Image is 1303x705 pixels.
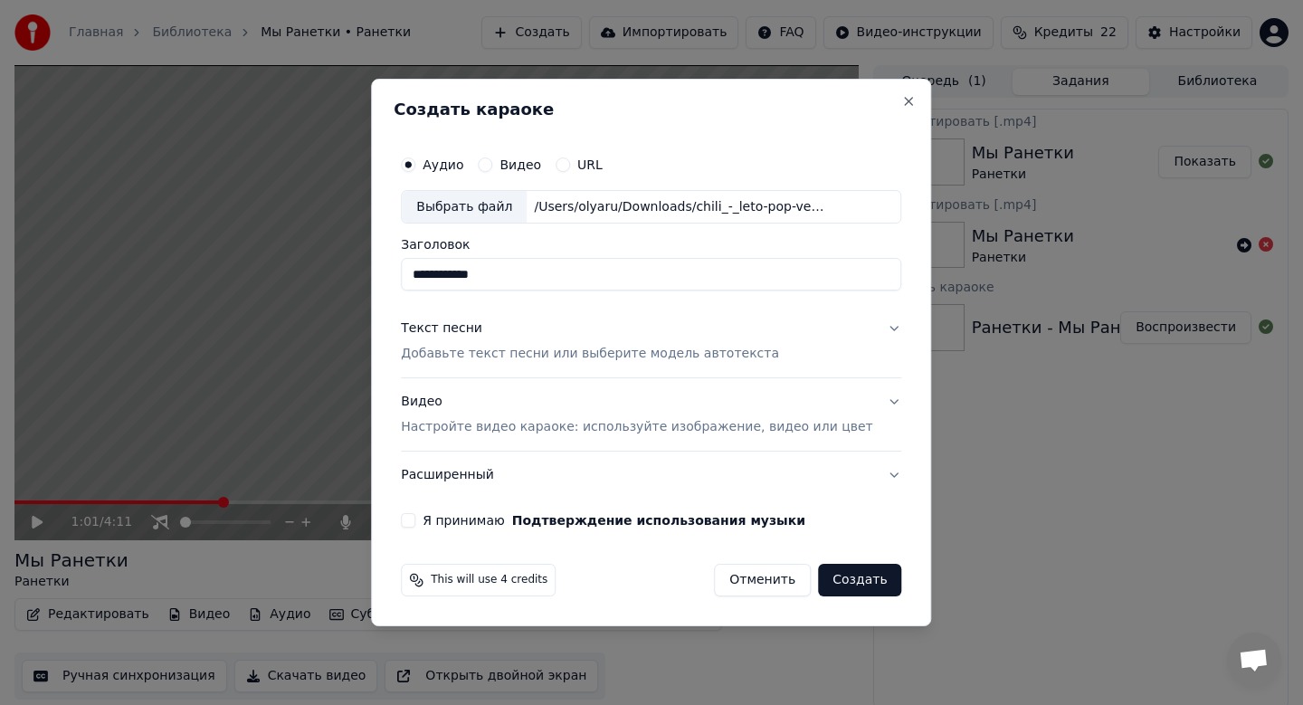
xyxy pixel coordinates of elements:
label: URL [577,158,603,171]
span: This will use 4 credits [431,573,547,587]
label: Аудио [423,158,463,171]
button: Расширенный [401,452,901,499]
label: Я принимаю [423,514,805,527]
label: Заголовок [401,239,901,252]
div: /Users/olyaru/Downloads/chili_-_leto-pop-version.mp3 [527,198,834,216]
button: Создать [818,564,901,596]
button: Отменить [714,564,811,596]
h2: Создать караоке [394,101,908,118]
button: ВидеоНастройте видео караоке: используйте изображение, видео или цвет [401,379,901,452]
div: Выбрать файл [402,191,527,224]
p: Настройте видео караоке: используйте изображение, видео или цвет [401,418,872,436]
button: Текст песниДобавьте текст песни или выберите модель автотекста [401,306,901,378]
div: Видео [401,394,872,437]
label: Видео [499,158,541,171]
p: Добавьте текст песни или выберите модель автотекста [401,346,779,364]
div: Текст песни [401,320,482,338]
button: Я принимаю [512,514,805,527]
